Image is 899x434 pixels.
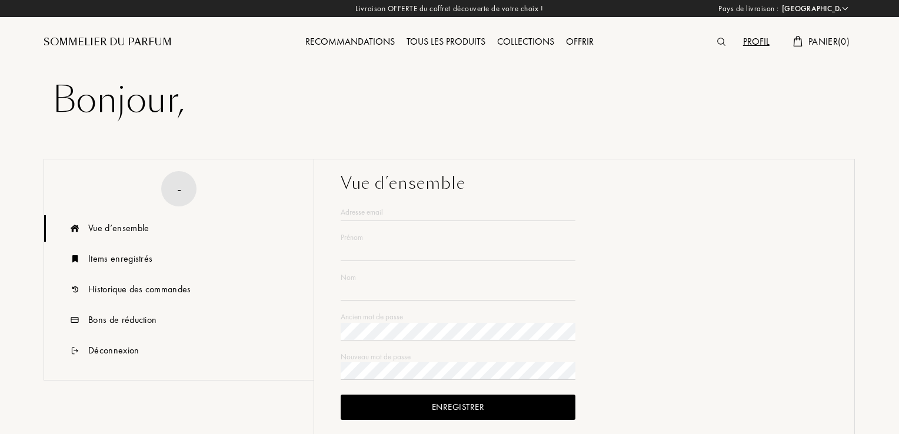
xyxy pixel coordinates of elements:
div: Profil [737,35,775,50]
img: icn_overview.svg [68,215,82,242]
img: icn_logout.svg [68,338,82,364]
div: Nouveau mot de passe [341,351,575,363]
img: icn_book.svg [68,246,82,272]
div: Bonjour , [52,76,847,123]
div: Items enregistrés [88,252,152,266]
div: Bons de réduction [88,313,157,327]
div: Historique des commandes [88,282,191,296]
div: Offrir [560,35,600,50]
img: search_icn.svg [717,38,725,46]
div: Déconnexion [88,343,139,358]
div: - [177,179,181,199]
span: Panier ( 0 ) [808,35,850,48]
span: Pays de livraison : [718,3,779,15]
a: Collections [491,35,560,48]
a: Offrir [560,35,600,48]
img: cart.svg [793,36,803,46]
img: icn_code.svg [68,307,82,333]
img: icn_history.svg [68,276,82,303]
a: Sommelier du Parfum [44,35,172,49]
div: Collections [491,35,560,50]
a: Tous les produits [401,35,491,48]
div: Vue d’ensemble [341,171,828,196]
div: Vue d’ensemble [88,221,149,235]
div: Recommandations [299,35,401,50]
div: Tous les produits [401,35,491,50]
div: Enregistrer [341,395,575,420]
div: Adresse email [341,206,575,218]
div: Ancien mot de passe [341,311,575,323]
a: Profil [737,35,775,48]
a: Recommandations [299,35,401,48]
div: Nom [341,272,575,283]
div: Prénom [341,232,575,243]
